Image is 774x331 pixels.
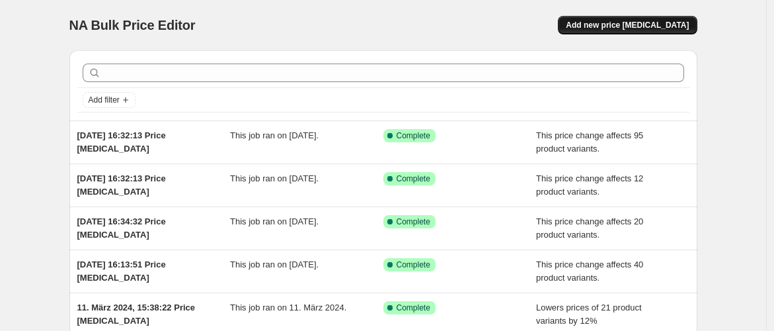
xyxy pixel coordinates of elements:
[536,303,642,326] span: Lowers prices of 21 product variants by 12%
[536,173,643,197] span: This price change affects 12 product variants.
[230,260,319,269] span: This job ran on [DATE].
[397,260,430,270] span: Complete
[397,303,430,313] span: Complete
[77,216,166,240] span: [DATE] 16:34:32 Price [MEDICAL_DATA]
[566,20,689,30] span: Add new price [MEDICAL_DATA]
[83,92,135,108] button: Add filter
[536,260,643,283] span: This price change affects 40 product variants.
[536,130,643,154] span: This price change affects 95 product variants.
[230,303,346,312] span: This job ran on 11. März 2024.
[77,260,166,283] span: [DATE] 16:13:51 Price [MEDICAL_DATA]
[77,173,166,197] span: [DATE] 16:32:13 Price [MEDICAL_DATA]
[69,18,196,32] span: NA Bulk Price Editor
[230,130,319,140] span: This job ran on [DATE].
[558,16,697,34] button: Add new price [MEDICAL_DATA]
[230,173,319,183] span: This job ran on [DATE].
[397,130,430,141] span: Complete
[77,303,196,326] span: 11. März 2024, 15:38:22 Price [MEDICAL_DATA]
[89,95,120,105] span: Add filter
[77,130,166,154] span: [DATE] 16:32:13 Price [MEDICAL_DATA]
[397,173,430,184] span: Complete
[230,216,319,226] span: This job ran on [DATE].
[397,216,430,227] span: Complete
[536,216,643,240] span: This price change affects 20 product variants.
